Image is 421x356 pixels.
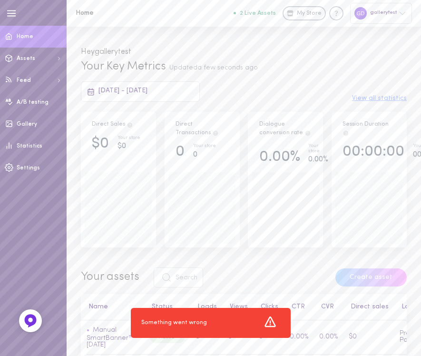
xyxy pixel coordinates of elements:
span: Track how your session duration increase once users engage with your Assets [343,130,349,136]
span: Assets [17,56,35,61]
span: Settings [17,165,40,171]
span: • [87,326,89,334]
span: Feed [17,78,31,83]
div: $0 [117,140,140,152]
div: Your store [308,144,328,154]
button: Direct sales [346,304,389,310]
span: Hey gallerytest [81,48,131,56]
div: Dialogue conversion rate [259,120,312,137]
div: Direct Sales [92,120,133,129]
span: Updated a few seconds ago [169,64,258,71]
button: CVR [316,304,334,310]
span: Something went wrong [141,319,207,327]
span: A/B testing [17,99,49,105]
button: CTR [287,304,305,310]
span: Gallery [17,121,37,127]
div: $0 [92,136,109,152]
div: gallerytest [350,3,412,23]
img: Feedback Button [23,314,38,328]
div: 0 [193,149,216,161]
div: Session Duration [343,120,395,137]
span: Direct Sales are the result of users clicking on a product and then purchasing the exact same pro... [127,121,133,127]
div: 00:00:00 [343,144,404,160]
span: Home [17,34,33,40]
a: Manual SmartBanner™ [DATE] [87,326,134,348]
span: Total transactions from users who clicked on a product through Dialogue assets, and purchased the... [212,130,219,136]
div: Your store [193,144,216,149]
span: Your Key Metrics [81,61,166,72]
div: Knowledge center [329,6,343,20]
input: Search by asset name or ID [154,267,203,287]
span: My Store [297,10,322,18]
div: 0.00% [308,154,328,166]
span: Your assets [81,271,139,283]
td: 0.00% [313,320,343,354]
button: Name [84,304,108,310]
a: My Store [283,6,326,20]
td: 0.00% [284,320,313,354]
span: Statistics [17,143,42,149]
td: $0 [343,320,394,354]
a: 2 Live Assets [234,10,283,17]
h1: Home [76,10,233,17]
div: 0.00% [259,149,300,166]
span: [DATE] - [DATE] [98,87,147,94]
button: 2 Live Assets [234,10,276,16]
div: Your store [117,136,140,141]
span: The percentage of users who interacted with one of Dialogue`s assets and ended up purchasing in t... [304,130,311,136]
div: Direct Transactions [176,120,228,137]
button: View all statistics [352,95,407,102]
div: 0 [176,144,185,160]
button: Create asset [335,268,407,287]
